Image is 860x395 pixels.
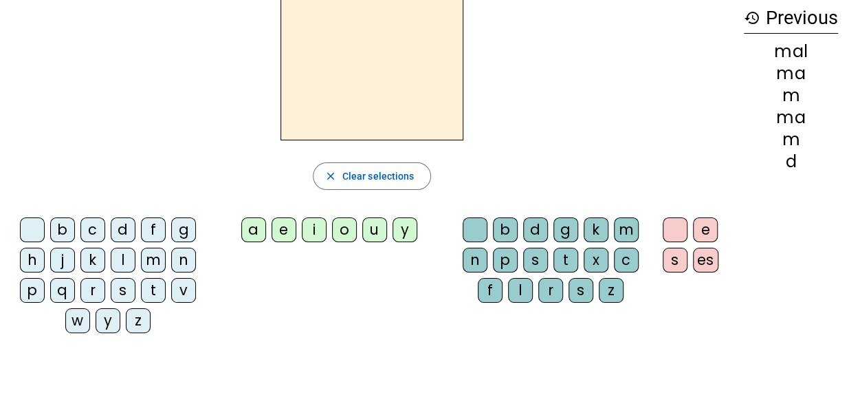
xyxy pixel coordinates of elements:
[744,87,838,104] div: m
[614,248,639,273] div: c
[171,248,196,273] div: n
[744,153,838,170] div: d
[478,278,503,303] div: f
[96,308,120,333] div: y
[50,248,75,273] div: j
[599,278,624,303] div: z
[80,278,105,303] div: r
[272,217,296,242] div: e
[50,278,75,303] div: q
[553,217,578,242] div: g
[614,217,639,242] div: m
[744,109,838,126] div: ma
[302,217,327,242] div: i
[493,217,518,242] div: b
[332,217,357,242] div: o
[393,217,417,242] div: y
[693,217,718,242] div: e
[141,248,166,273] div: m
[508,278,533,303] div: l
[111,248,135,273] div: l
[342,168,415,184] span: Clear selections
[313,162,432,190] button: Clear selections
[744,65,838,82] div: ma
[141,217,166,242] div: f
[523,248,548,273] div: s
[50,217,75,242] div: b
[80,248,105,273] div: k
[538,278,563,303] div: r
[20,248,45,273] div: h
[126,308,151,333] div: z
[493,248,518,273] div: p
[584,217,608,242] div: k
[523,217,548,242] div: d
[20,278,45,303] div: p
[663,248,687,273] div: s
[744,10,760,26] mat-icon: history
[141,278,166,303] div: t
[569,278,593,303] div: s
[65,308,90,333] div: w
[171,278,196,303] div: v
[553,248,578,273] div: t
[324,170,337,182] mat-icon: close
[111,217,135,242] div: d
[744,43,838,60] div: mal
[171,217,196,242] div: g
[693,248,718,273] div: es
[362,217,387,242] div: u
[241,217,266,242] div: a
[744,131,838,148] div: m
[111,278,135,303] div: s
[744,3,838,34] h3: Previous
[80,217,105,242] div: c
[463,248,487,273] div: n
[584,248,608,273] div: x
